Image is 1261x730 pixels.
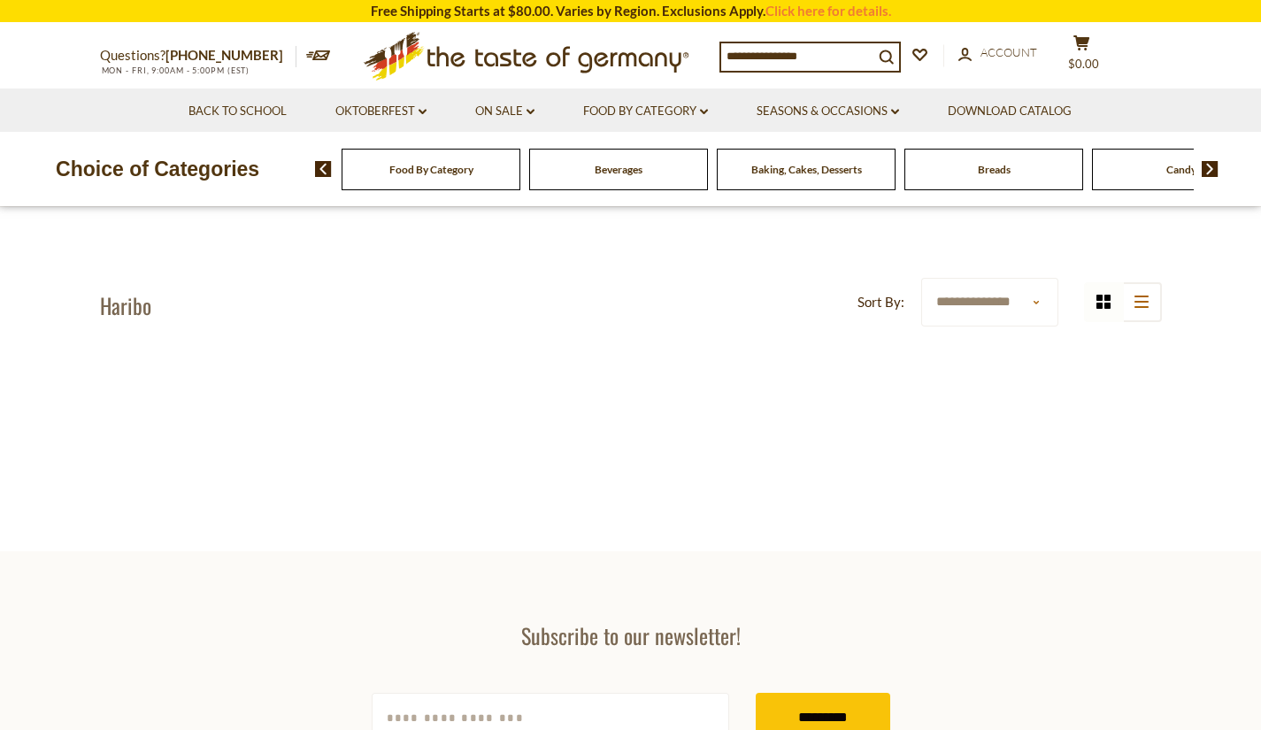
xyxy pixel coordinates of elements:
[757,102,899,121] a: Seasons & Occasions
[978,163,1011,176] a: Breads
[100,292,151,319] h1: Haribo
[958,43,1037,63] a: Account
[1056,35,1109,79] button: $0.00
[1202,161,1219,177] img: next arrow
[100,44,296,67] p: Questions?
[389,163,473,176] a: Food By Category
[165,47,283,63] a: [PHONE_NUMBER]
[751,163,862,176] a: Baking, Cakes, Desserts
[100,65,250,75] span: MON - FRI, 9:00AM - 5:00PM (EST)
[1166,163,1196,176] a: Candy
[335,102,427,121] a: Oktoberfest
[188,102,287,121] a: Back to School
[948,102,1072,121] a: Download Catalog
[372,622,890,649] h3: Subscribe to our newsletter!
[315,161,332,177] img: previous arrow
[595,163,642,176] a: Beverages
[765,3,891,19] a: Click here for details.
[1068,57,1099,71] span: $0.00
[980,45,1037,59] span: Account
[475,102,534,121] a: On Sale
[857,291,904,313] label: Sort By:
[583,102,708,121] a: Food By Category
